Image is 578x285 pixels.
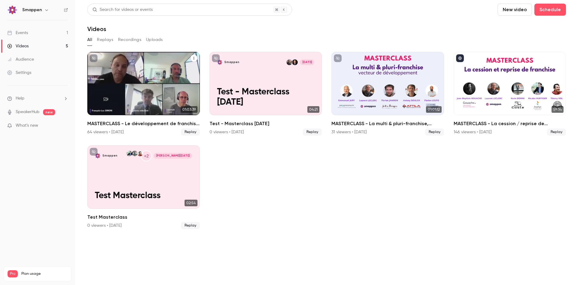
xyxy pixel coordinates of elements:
a: SpeakerHub [16,109,39,115]
h2: MASTERCLASS - La cession / reprise de franchise [454,120,566,127]
span: [DATE] [300,59,314,65]
button: Uploads [146,35,163,45]
img: Nicolas Hurtiger [126,151,132,157]
span: Replay [181,222,200,229]
li: MASTERCLASS - La cession / reprise de franchise [454,52,566,136]
li: help-dropdown-opener [7,95,68,102]
span: Replay [181,128,200,136]
span: Replay [425,128,444,136]
p: Test Masterclass [95,191,192,201]
span: What's new [16,122,38,129]
span: 04:21 [307,106,319,113]
span: Plan usage [21,271,68,276]
li: Test Masterclass [87,145,200,229]
div: Videos [7,43,29,49]
span: 02:54 [185,200,197,206]
span: 01:01:12 [426,106,442,113]
img: François-Luc Simon [292,59,298,65]
span: Help [16,95,24,102]
div: Settings [7,70,31,76]
h2: Test Masterclass [87,214,200,221]
ul: Videos [87,52,566,229]
h1: Videos [87,25,106,33]
button: New video [498,4,532,16]
p: Smappen [102,154,117,158]
img: Thierry Veil [137,151,143,157]
li: MASTERCLASS - Le développement de franchise à l'international [87,52,200,136]
img: Smappen [8,5,17,15]
div: 0 viewers • [DATE] [210,129,244,135]
div: Search for videos or events [92,7,153,13]
img: Test - Masterclass 19 juin [217,59,223,65]
h6: Smappen [22,7,42,13]
span: 59:34 [552,106,564,113]
span: 01:03:39 [181,106,197,113]
div: 64 viewers • [DATE] [87,129,124,135]
button: unpublished [212,54,220,62]
h2: Test - Masterclass [DATE] [210,120,322,127]
div: Events [7,30,28,36]
h2: MASTERCLASS - La multi & pluri-franchise, vecteur de développement [331,120,444,127]
p: Test - Masterclass [DATE] [217,87,314,108]
button: published [456,54,464,62]
img: Test Masterclass [95,153,101,159]
button: unpublished [334,54,342,62]
div: 0 viewers • [DATE] [87,223,122,229]
li: Test - Masterclass 19 juin [210,52,322,136]
a: 01:01:12MASTERCLASS - La multi & pluri-franchise, vecteur de développement31 viewers • [DATE]Replay [331,52,444,136]
img: Laurent Leclerc [287,59,292,65]
a: 01:03:39MASTERCLASS - Le développement de franchise à l'international64 viewers • [DATE]Replay [87,52,200,136]
section: Videos [87,4,566,281]
span: [PERSON_NAME][DATE] [154,153,192,159]
button: unpublished [90,148,98,156]
a: Test MasterclassSmappen+2Thierry VeilKevin BoniniNicolas Hurtiger[PERSON_NAME][DATE]Test Mastercl... [87,145,200,229]
p: Smappen [224,60,239,64]
span: Pro [8,270,18,277]
a: 59:34MASTERCLASS - La cession / reprise de franchise146 viewers • [DATE]Replay [454,52,566,136]
span: new [43,109,55,115]
button: All [87,35,92,45]
div: 31 viewers • [DATE] [331,129,367,135]
li: MASTERCLASS - La multi & pluri-franchise, vecteur de développement [331,52,444,136]
span: Replay [303,128,322,136]
button: Replays [97,35,113,45]
div: 146 viewers • [DATE] [454,129,492,135]
button: Schedule [534,4,566,16]
button: unpublished [90,54,98,62]
div: Audience [7,56,34,62]
span: Replay [547,128,566,136]
a: Test - Masterclass 19 juinSmappenFrançois-Luc SimonLaurent Leclerc[DATE]Test - Masterclass [DATE]... [210,52,322,136]
iframe: Noticeable Trigger [61,123,68,128]
button: Recordings [118,35,141,45]
h2: MASTERCLASS - Le développement de franchise à l'international [87,120,200,127]
div: +2 [141,150,152,161]
img: Kevin Bonini [132,151,138,157]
